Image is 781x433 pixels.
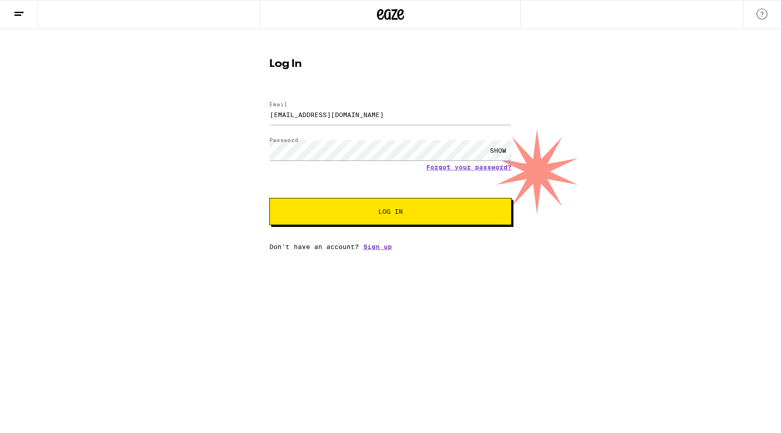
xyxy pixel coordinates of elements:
label: Email [269,101,287,107]
a: Forgot your password? [426,164,512,171]
input: Email [269,104,512,125]
button: Log In [269,198,512,225]
div: Don't have an account? [269,243,512,250]
div: SHOW [485,140,512,160]
label: Password [269,137,298,143]
a: Sign up [363,243,392,250]
h1: Log In [269,59,512,70]
span: Log In [378,208,403,215]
